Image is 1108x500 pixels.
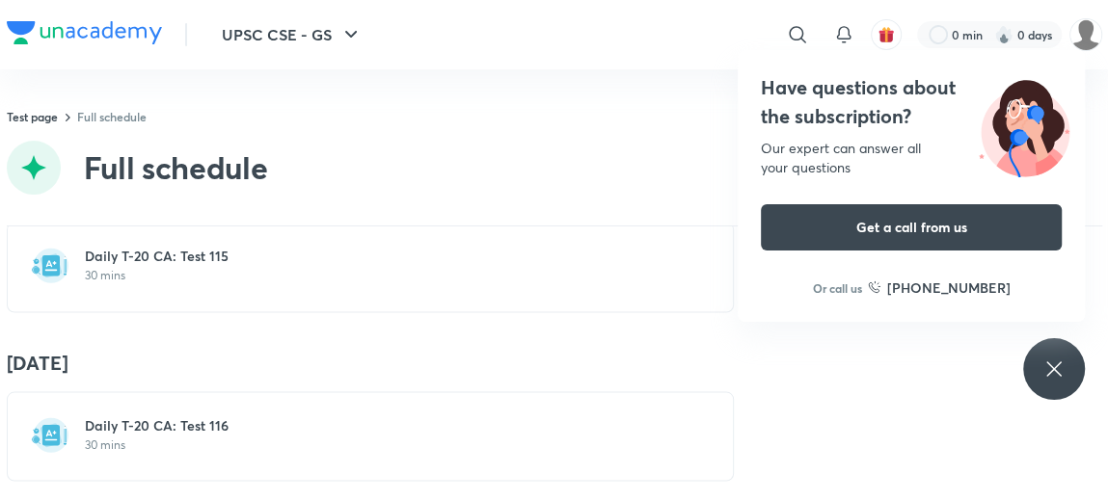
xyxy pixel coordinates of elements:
img: Company Logo [7,21,162,44]
button: Get a call from us [761,204,1062,250]
h4: Have questions about the subscription? [761,73,1062,131]
div: Our expert can answer all your questions [761,139,1062,177]
h4: [DATE] [7,351,1102,376]
h2: Full schedule [84,148,268,187]
a: Company Logo [7,21,162,49]
h6: [PHONE_NUMBER] [887,277,1011,298]
p: Or call us [813,279,862,297]
a: Test page [7,109,58,124]
img: test [31,415,69,454]
img: streak [994,25,1013,44]
img: test [31,246,69,284]
h6: Daily T-20 CA: Test 116 [85,415,679,434]
p: 30 mins [85,267,679,282]
h6: Daily T-20 CA: Test 115 [85,246,679,265]
p: 30 mins [85,436,679,452]
a: Full schedule [77,109,147,124]
a: [PHONE_NUMBER] [868,277,1011,298]
img: Trupti Meshram [1069,18,1102,51]
button: avatar [871,19,902,50]
img: avatar [878,26,895,43]
img: ttu_illustration_new.svg [963,73,1085,177]
button: UPSC CSE - GS [210,15,374,54]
